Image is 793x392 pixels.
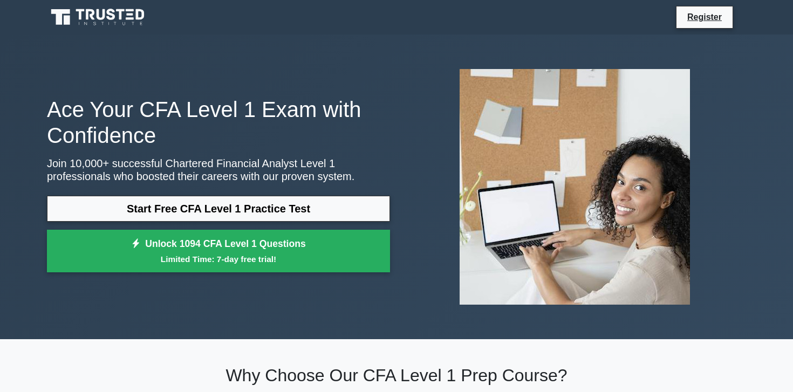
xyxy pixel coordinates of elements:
a: Start Free CFA Level 1 Practice Test [47,196,390,222]
a: Unlock 1094 CFA Level 1 QuestionsLimited Time: 7-day free trial! [47,230,390,273]
a: Register [681,10,728,24]
h2: Why Choose Our CFA Level 1 Prep Course? [47,365,746,386]
h1: Ace Your CFA Level 1 Exam with Confidence [47,97,390,148]
small: Limited Time: 7-day free trial! [60,253,377,265]
p: Join 10,000+ successful Chartered Financial Analyst Level 1 professionals who boosted their caree... [47,157,390,183]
